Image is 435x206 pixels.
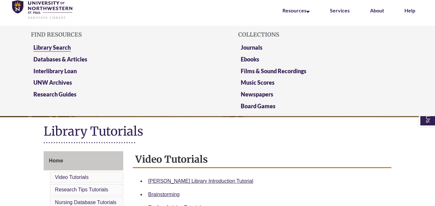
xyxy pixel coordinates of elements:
[55,174,89,180] a: Video Tutorials
[44,151,124,170] a: Home
[241,56,259,63] a: Ebooks
[282,7,310,13] a: Resources
[33,44,71,52] a: Library Search
[241,44,262,51] a: Journals
[133,151,391,168] h2: Video Tutorials
[370,7,384,13] a: About
[330,7,350,13] a: Services
[33,91,76,98] a: Research Guides
[49,158,63,163] span: Home
[404,7,415,13] a: Help
[241,79,275,86] a: Music Scores
[241,91,273,98] a: Newspapers
[55,200,117,205] a: Nursing Database Tutorials
[33,56,87,63] a: Databases & Articles
[31,32,197,38] h5: Find Resources
[241,67,306,75] a: Films & Sound Recordings
[148,178,253,184] a: [PERSON_NAME] Library Introduction Tutorial
[55,187,108,192] a: Research Tips Tutorials
[148,192,180,197] a: Brainstorming
[238,32,404,38] h5: Collections
[44,124,392,140] h1: Library Tutorials
[33,79,72,86] a: UNW Archives
[33,67,77,75] a: Interlibrary Loan
[241,103,275,110] a: Board Games
[12,0,72,19] img: UNWSP Library Logo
